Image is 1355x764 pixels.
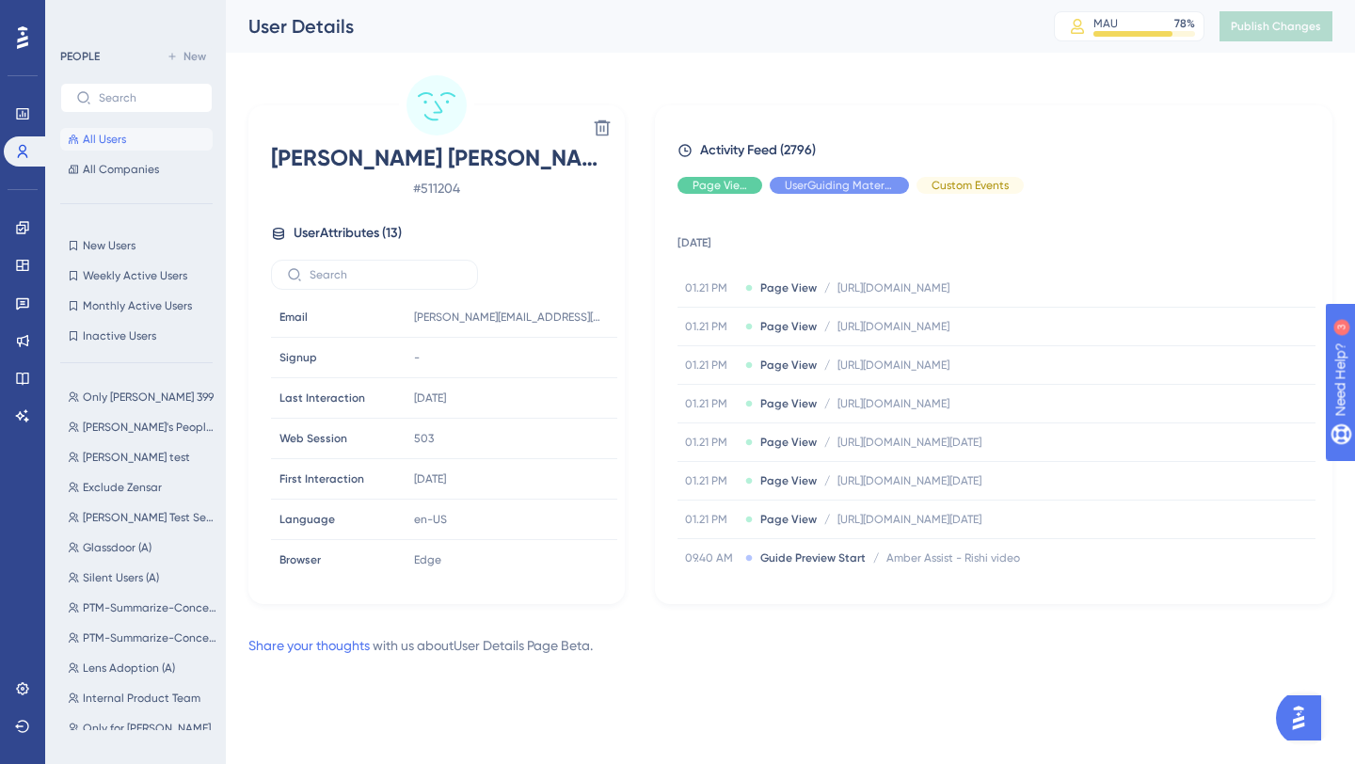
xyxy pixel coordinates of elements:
[248,634,593,657] div: with us about User Details Page Beta .
[760,396,817,411] span: Page View
[248,13,1007,40] div: User Details
[760,435,817,450] span: Page View
[677,209,1315,269] td: [DATE]
[83,630,216,645] span: PTM-Summarize-Concern-Segment (B)
[824,396,830,411] span: /
[271,143,602,173] span: [PERSON_NAME] [PERSON_NAME]
[279,390,365,406] span: Last Interaction
[824,280,830,295] span: /
[1231,19,1321,34] span: Publish Changes
[83,420,216,435] span: [PERSON_NAME]'s People-Led Client IDs
[160,45,213,68] button: New
[685,396,738,411] span: 01.21 PM
[279,512,335,527] span: Language
[271,177,602,199] span: # 511204
[837,396,949,411] span: [URL][DOMAIN_NAME]
[886,550,1020,565] span: Amber Assist - Rishi video
[60,627,224,649] button: PTM-Summarize-Concern-Segment (B)
[83,390,214,405] span: Only [PERSON_NAME] 399
[279,552,321,567] span: Browser
[837,473,981,488] span: [URL][DOMAIN_NAME][DATE]
[414,431,434,446] span: 503
[83,132,126,147] span: All Users
[414,512,447,527] span: en-US
[279,350,317,365] span: Signup
[414,350,420,365] span: -
[685,473,738,488] span: 01.21 PM
[837,435,981,450] span: [URL][DOMAIN_NAME][DATE]
[760,550,866,565] span: Guide Preview Start
[785,178,894,193] span: UserGuiding Material
[248,638,370,653] a: Share your thoughts
[1276,690,1332,746] iframe: UserGuiding AI Assistant Launcher
[685,550,738,565] span: 09.40 AM
[824,435,830,450] span: /
[83,298,192,313] span: Monthly Active Users
[279,431,347,446] span: Web Session
[760,358,817,373] span: Page View
[60,158,213,181] button: All Companies
[414,310,602,325] span: [PERSON_NAME][EMAIL_ADDRESS][PERSON_NAME][DOMAIN_NAME]
[824,512,830,527] span: /
[685,358,738,373] span: 01.21 PM
[824,319,830,334] span: /
[310,268,462,281] input: Search
[83,450,190,465] span: [PERSON_NAME] test
[837,319,949,334] span: [URL][DOMAIN_NAME]
[693,178,747,193] span: Page View
[44,5,118,27] span: Need Help?
[1219,11,1332,41] button: Publish Changes
[685,280,738,295] span: 01.21 PM
[83,328,156,343] span: Inactive Users
[60,476,224,499] button: Exclude Zensar
[932,178,1009,193] span: Custom Events
[60,657,224,679] button: Lens Adoption (A)
[83,570,159,585] span: Silent Users (A)
[685,319,738,334] span: 01.21 PM
[83,691,200,706] span: Internal Product Team
[83,600,216,615] span: PTM-Summarize-Concern-Segment (A)
[760,319,817,334] span: Page View
[294,222,402,245] span: User Attributes ( 13 )
[131,9,136,24] div: 3
[760,280,817,295] span: Page View
[60,386,224,408] button: Only [PERSON_NAME] 399
[83,510,216,525] span: [PERSON_NAME] Test Segment
[83,162,159,177] span: All Companies
[279,471,364,486] span: First Interaction
[99,91,197,104] input: Search
[83,480,162,495] span: Exclude Zensar
[414,552,441,567] span: Edge
[837,280,949,295] span: [URL][DOMAIN_NAME]
[685,512,738,527] span: 01.21 PM
[83,238,135,253] span: New Users
[83,721,211,736] span: Only for [PERSON_NAME]
[83,661,175,676] span: Lens Adoption (A)
[824,358,830,373] span: /
[60,597,224,619] button: PTM-Summarize-Concern-Segment (A)
[60,128,213,151] button: All Users
[60,294,213,317] button: Monthly Active Users
[837,512,981,527] span: [URL][DOMAIN_NAME][DATE]
[183,49,206,64] span: New
[837,358,949,373] span: [URL][DOMAIN_NAME]
[60,325,213,347] button: Inactive Users
[60,264,213,287] button: Weekly Active Users
[1174,16,1195,31] div: 78 %
[760,512,817,527] span: Page View
[873,550,879,565] span: /
[1093,16,1118,31] div: MAU
[60,506,224,529] button: [PERSON_NAME] Test Segment
[760,473,817,488] span: Page View
[60,416,224,438] button: [PERSON_NAME]'s People-Led Client IDs
[60,446,224,469] button: [PERSON_NAME] test
[685,435,738,450] span: 01.21 PM
[414,391,446,405] time: [DATE]
[60,566,224,589] button: Silent Users (A)
[824,473,830,488] span: /
[279,310,308,325] span: Email
[60,717,224,740] button: Only for [PERSON_NAME]
[60,49,100,64] div: PEOPLE
[83,268,187,283] span: Weekly Active Users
